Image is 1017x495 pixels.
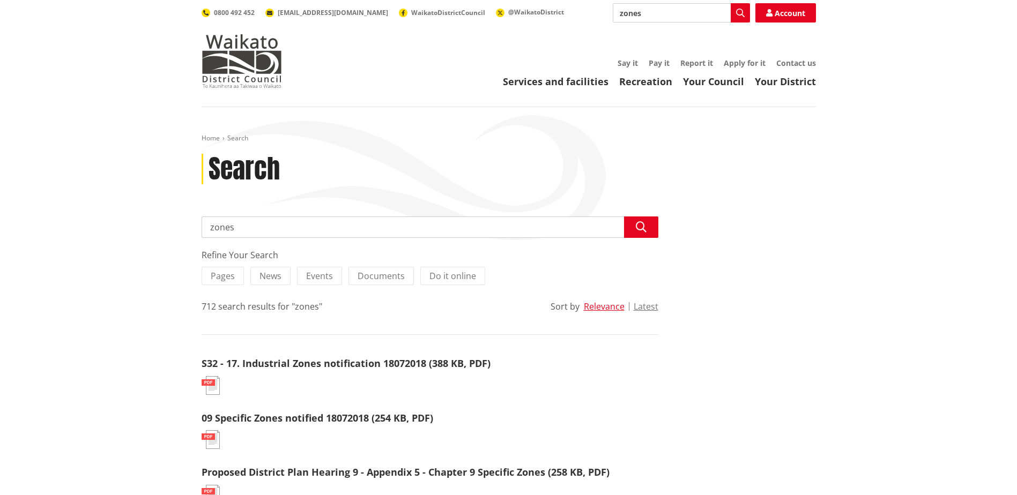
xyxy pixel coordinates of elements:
[649,58,670,68] a: Pay it
[306,270,333,282] span: Events
[202,300,322,313] div: 712 search results for "zones"
[227,133,248,142] span: Search
[634,302,658,311] button: Latest
[202,34,282,88] img: Waikato District Council - Te Kaunihera aa Takiwaa o Waikato
[278,8,388,17] span: [EMAIL_ADDRESS][DOMAIN_NAME]
[503,75,608,88] a: Services and facilities
[259,270,281,282] span: News
[619,75,672,88] a: Recreation
[202,430,220,449] img: document-pdf.svg
[358,270,405,282] span: Documents
[202,216,658,238] input: Search input
[680,58,713,68] a: Report it
[202,466,610,478] a: Proposed District Plan Hearing 9 - Appendix 5 - Chapter 9 Specific Zones (258 KB, PDF)
[508,7,564,17] span: @WaikatoDistrict
[202,411,433,424] a: 09 Specific Zones notified 18072018 (254 KB, PDF)
[202,376,220,395] img: document-pdf.svg
[202,134,816,143] nav: breadcrumb
[202,133,220,142] a: Home
[551,300,580,313] div: Sort by
[724,58,766,68] a: Apply for it
[411,8,485,17] span: WaikatoDistrictCouncil
[202,8,255,17] a: 0800 492 452
[211,270,235,282] span: Pages
[496,7,564,17] a: @WaikatoDistrict
[214,8,255,17] span: 0800 492 452
[265,8,388,17] a: [EMAIL_ADDRESS][DOMAIN_NAME]
[755,75,816,88] a: Your District
[202,249,658,261] div: Refine Your Search
[202,357,491,370] a: S32 - 17. Industrial Zones notification 18072018 (388 KB, PDF)
[209,154,280,185] h1: Search
[755,3,816,22] a: Account
[399,8,485,17] a: WaikatoDistrictCouncil
[683,75,744,88] a: Your Council
[613,3,750,22] input: Search input
[584,302,625,311] button: Relevance
[776,58,816,68] a: Contact us
[429,270,476,282] span: Do it online
[618,58,638,68] a: Say it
